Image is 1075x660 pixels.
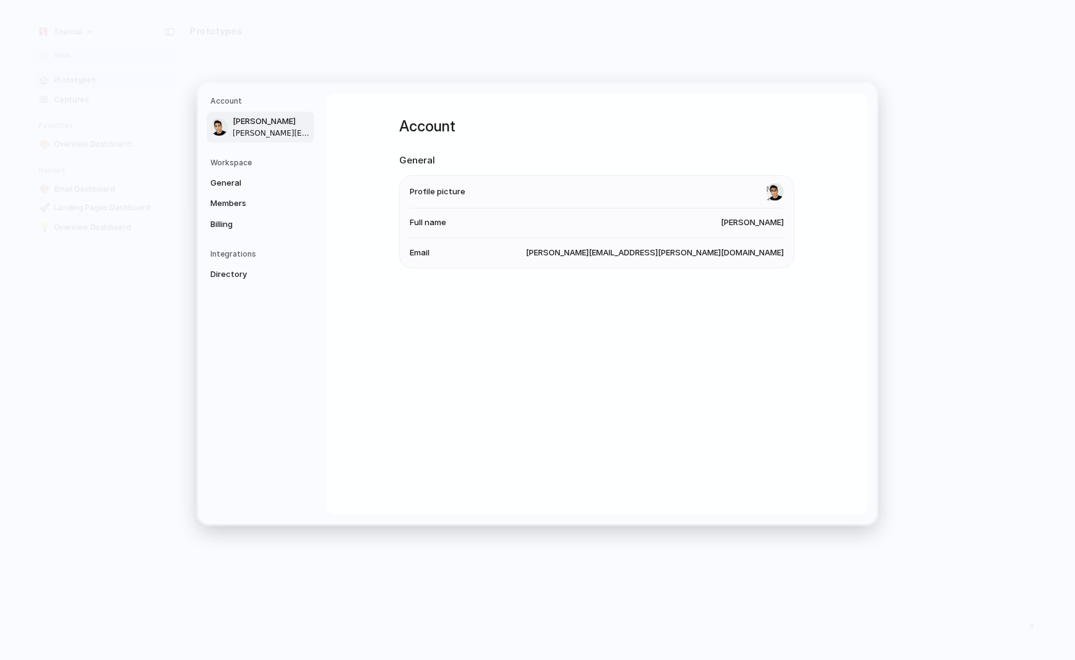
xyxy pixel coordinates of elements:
h5: Integrations [210,249,314,260]
h5: Account [210,96,314,107]
span: Directory [210,268,289,281]
span: [PERSON_NAME] [721,217,784,229]
span: Email [410,246,430,258]
span: [PERSON_NAME][EMAIL_ADDRESS][PERSON_NAME][DOMAIN_NAME] [526,246,784,258]
h1: Account [399,115,794,138]
span: [PERSON_NAME][EMAIL_ADDRESS][PERSON_NAME][DOMAIN_NAME] [233,127,312,138]
span: Members [210,197,289,210]
span: Full name [410,217,446,229]
h5: Workspace [210,157,314,168]
a: Members [207,194,314,213]
a: [PERSON_NAME][PERSON_NAME][EMAIL_ADDRESS][PERSON_NAME][DOMAIN_NAME] [207,112,314,142]
span: Profile picture [410,185,465,197]
span: Billing [210,218,289,230]
a: Directory [207,265,314,284]
a: General [207,173,314,192]
span: General [210,176,289,189]
span: [PERSON_NAME] [233,115,312,128]
a: Billing [207,214,314,234]
h2: General [399,154,794,168]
